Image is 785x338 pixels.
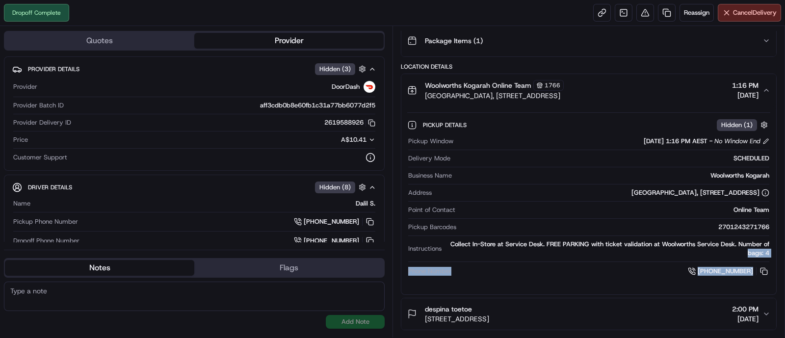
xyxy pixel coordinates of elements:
[13,135,28,144] span: Price
[714,137,760,146] span: No Window End
[425,36,483,46] span: Package Items ( 1 )
[332,82,360,91] span: DoorDash
[717,119,770,131] button: Hidden (1)
[294,235,375,246] a: [PHONE_NUMBER]
[13,217,78,226] span: Pickup Phone Number
[718,4,781,22] button: CancelDelivery
[732,90,759,100] span: [DATE]
[408,188,432,197] span: Address
[732,80,759,90] span: 1:16 PM
[425,80,531,90] span: Woolworths Kogarah Online Team
[698,267,753,276] span: [PHONE_NUMBER]
[733,8,777,17] span: Cancel Delivery
[408,267,451,276] span: Phone Number
[408,244,442,253] span: Instructions
[401,74,776,106] button: Woolworths Kogarah Online Team1766[GEOGRAPHIC_DATA], [STREET_ADDRESS]1:16 PM[DATE]
[680,4,714,22] button: Reassign
[12,61,376,77] button: Provider DetailsHidden (3)
[12,179,376,195] button: Driver DetailsHidden (8)
[688,266,769,277] a: [PHONE_NUMBER]
[315,63,368,75] button: Hidden (3)
[28,183,72,191] span: Driver Details
[408,137,453,146] span: Pickup Window
[13,101,64,110] span: Provider Batch ID
[324,118,375,127] button: 2619588926
[423,121,469,129] span: Pickup Details
[13,199,30,208] span: Name
[294,216,375,227] a: [PHONE_NUMBER]
[644,137,707,146] span: [DATE] 1:16 PM AEST
[260,101,375,110] span: aff3cdb0b8e60fb1c31a77bb6077d2f5
[425,314,489,324] span: [STREET_ADDRESS]
[28,65,79,73] span: Provider Details
[289,135,375,144] button: A$10.41
[721,121,753,130] span: Hidden ( 1 )
[304,236,359,245] span: [PHONE_NUMBER]
[341,135,366,144] span: A$10.41
[194,260,384,276] button: Flags
[401,106,776,294] div: Woolworths Kogarah Online Team1766[GEOGRAPHIC_DATA], [STREET_ADDRESS]1:16 PM[DATE]
[319,183,351,192] span: Hidden ( 8 )
[456,171,769,180] div: Woolworths Kogarah
[732,314,759,324] span: [DATE]
[13,118,71,127] span: Provider Delivery ID
[364,81,375,93] img: doordash_logo_v2.png
[408,223,456,232] span: Pickup Barcodes
[304,217,359,226] span: [PHONE_NUMBER]
[13,82,37,91] span: Provider
[401,63,777,71] div: Location Details
[425,304,472,314] span: despina toetoe
[445,240,769,258] div: Collect In-Store at Service Desk. FREE PARKING with ticket validation at Woolworths Service Desk....
[454,154,769,163] div: SCHEDULED
[545,81,560,89] span: 1766
[13,236,79,245] span: Dropoff Phone Number
[401,298,776,330] button: despina toetoe[STREET_ADDRESS]2:00 PM[DATE]
[194,33,384,49] button: Provider
[315,181,368,193] button: Hidden (8)
[401,25,776,56] button: Package Items (1)
[408,206,455,214] span: Point of Contact
[5,33,194,49] button: Quotes
[319,65,351,74] span: Hidden ( 3 )
[709,137,712,146] span: -
[684,8,709,17] span: Reassign
[425,91,564,101] span: [GEOGRAPHIC_DATA], [STREET_ADDRESS]
[631,188,769,197] div: [GEOGRAPHIC_DATA], [STREET_ADDRESS]
[460,223,769,232] div: 2701243271766
[13,153,67,162] span: Customer Support
[408,154,450,163] span: Delivery Mode
[5,260,194,276] button: Notes
[34,199,375,208] div: Dalil S.
[732,304,759,314] span: 2:00 PM
[459,206,769,214] div: Online Team
[408,171,452,180] span: Business Name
